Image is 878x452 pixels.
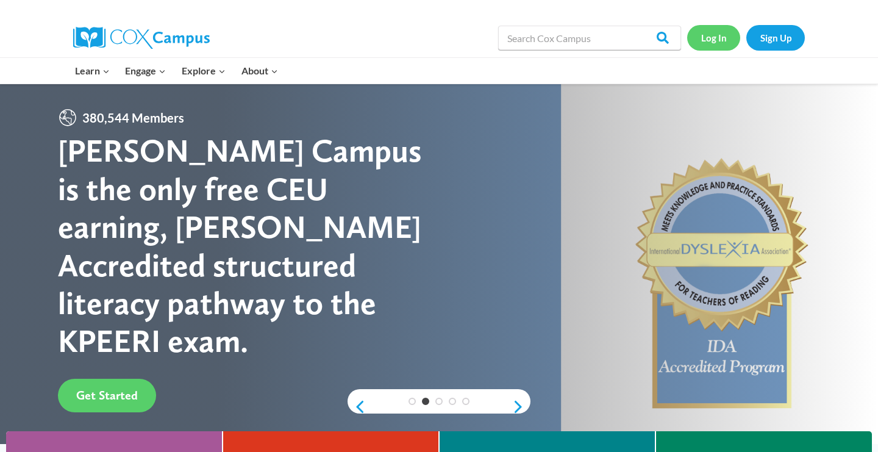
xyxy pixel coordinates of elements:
[687,25,805,50] nav: Secondary Navigation
[58,132,439,360] div: [PERSON_NAME] Campus is the only free CEU earning, [PERSON_NAME] Accredited structured literacy p...
[498,26,681,50] input: Search Cox Campus
[67,58,118,84] button: Child menu of Learn
[73,27,210,49] img: Cox Campus
[58,379,156,412] a: Get Started
[687,25,740,50] a: Log In
[77,108,189,127] span: 380,544 Members
[746,25,805,50] a: Sign Up
[67,58,285,84] nav: Primary Navigation
[76,388,138,403] span: Get Started
[118,58,174,84] button: Child menu of Engage
[174,58,234,84] button: Child menu of Explore
[234,58,286,84] button: Child menu of About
